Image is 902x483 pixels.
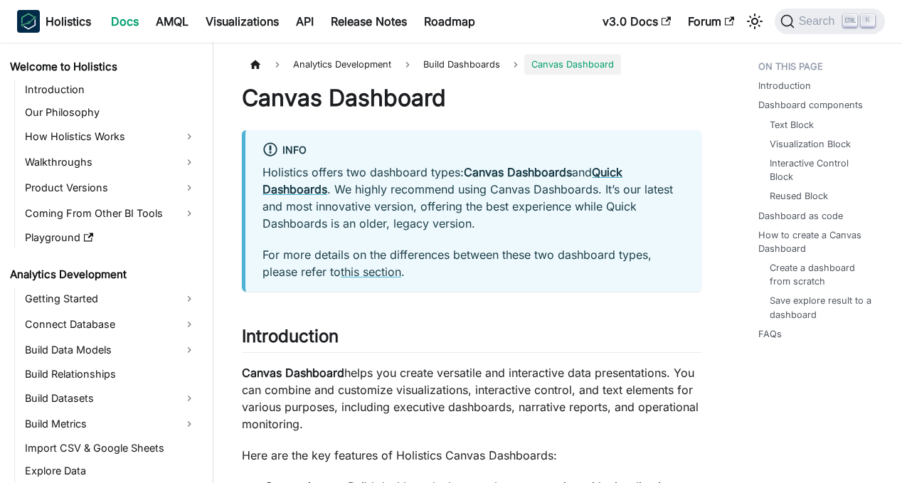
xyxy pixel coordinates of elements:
a: How Holistics Works [21,125,201,148]
a: Analytics Development [6,265,201,285]
strong: Canvas Dashboard [242,366,344,380]
span: Canvas Dashboard [524,54,621,75]
nav: Breadcrumbs [242,54,701,75]
a: Build Datasets [21,387,201,410]
a: Reused Block [770,189,828,203]
a: Save explore result to a dashboard [770,294,874,321]
p: helps you create versatile and interactive data presentations. You can combine and customize visu... [242,364,701,432]
a: Docs [102,10,147,33]
p: Holistics offers two dashboard types: and . We highly recommend using Canvas Dashboards. It’s our... [262,164,684,232]
a: Product Versions [21,176,201,199]
a: Coming From Other BI Tools [21,202,201,225]
a: Roadmap [415,10,484,33]
a: HolisticsHolistics [17,10,91,33]
a: this section [341,265,401,279]
img: Holistics [17,10,40,33]
span: Build Dashboards [416,54,507,75]
a: Walkthroughs [21,151,201,174]
a: How to create a Canvas Dashboard [758,228,879,255]
a: Quick Dashboards [262,165,622,196]
a: API [287,10,322,33]
button: Search (Ctrl+K) [775,9,885,34]
span: Analytics Development [286,54,398,75]
a: Getting Started [21,287,201,310]
h1: Canvas Dashboard [242,84,701,112]
a: Build Metrics [21,413,201,435]
kbd: K [861,14,875,27]
a: Visualizations [197,10,287,33]
strong: Canvas Dashboards [464,165,572,179]
a: Connect Database [21,313,201,336]
p: Here are the key features of Holistics Canvas Dashboards: [242,447,701,464]
a: Create a dashboard from scratch [770,261,874,288]
a: Dashboard components [758,98,863,112]
a: Explore Data [21,461,201,481]
a: Build Relationships [21,364,201,384]
a: Release Notes [322,10,415,33]
a: FAQs [758,327,782,341]
a: Text Block [770,118,814,132]
b: Holistics [46,13,91,30]
span: Search [795,15,844,28]
a: Interactive Control Block [770,156,874,184]
a: Visualization Block [770,137,851,151]
button: Switch between dark and light mode (currently light mode) [743,10,766,33]
a: Playground [21,228,201,248]
a: Dashboard as code [758,209,843,223]
a: Import CSV & Google Sheets [21,438,201,458]
a: Forum [679,10,743,33]
a: Build Data Models [21,339,201,361]
a: v3.0 Docs [594,10,679,33]
h2: Introduction [242,326,701,353]
a: Introduction [758,79,811,92]
a: AMQL [147,10,197,33]
a: Welcome to Holistics [6,57,201,77]
a: Introduction [21,80,201,100]
a: Home page [242,54,269,75]
p: For more details on the differences between these two dashboard types, please refer to . [262,246,684,280]
div: info [262,142,684,160]
a: Our Philosophy [21,102,201,122]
